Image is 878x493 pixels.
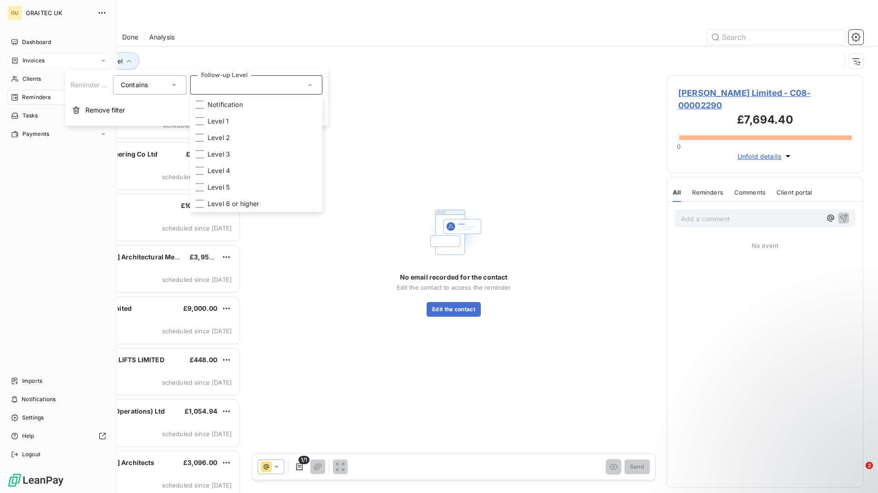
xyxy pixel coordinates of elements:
[673,189,681,196] span: All
[65,253,211,261] span: [PERSON_NAME] Architectural Metalwork Ltd
[7,429,110,443] a: Help
[190,253,224,261] span: £3,956.40
[122,33,138,42] span: Done
[22,93,51,101] span: Reminders
[185,407,217,415] span: £1,054.94
[7,6,22,20] div: GU
[85,106,125,115] span: Remove filter
[162,224,232,232] span: scheduled since [DATE]
[162,379,232,386] span: scheduled since [DATE]
[22,377,42,385] span: Imports
[424,203,483,262] img: Empty state
[737,151,782,161] span: Unfold details
[23,130,49,138] span: Payments
[677,143,681,150] span: 0
[23,112,38,120] span: Tasks
[7,473,64,487] img: Logo LeanPay
[183,459,217,466] span: £3,096.00
[23,75,41,83] span: Clients
[26,9,92,17] span: GRAITEC UK
[694,404,878,468] iframe: Intercom notifications message
[298,456,310,464] span: 1/1
[208,199,259,208] span: Level 6 or higher
[208,117,229,126] span: Level 1
[22,432,34,440] span: Help
[208,150,230,159] span: Level 3
[183,304,217,312] span: £9,000.00
[22,450,40,459] span: Logout
[71,81,118,89] span: Reminder Level
[734,189,765,196] span: Comments
[162,327,232,335] span: scheduled since [DATE]
[397,284,511,291] span: Edit the contact to access the reminder
[692,189,723,196] span: Reminders
[22,395,56,403] span: Notifications
[427,302,481,317] button: Edit the contact
[707,30,845,45] input: Search
[400,273,508,282] span: No email recorded for the contact
[208,100,243,109] span: Notification
[752,242,778,249] span: No event
[162,276,232,283] span: scheduled since [DATE]
[208,183,230,192] span: Level 5
[208,133,230,142] span: Level 2
[162,482,232,489] span: scheduled since [DATE]
[181,202,218,209] span: £10,734.90
[190,356,217,364] span: £448.00
[625,459,650,474] button: Send
[44,90,241,493] div: grid
[149,33,174,42] span: Analysis
[186,150,217,158] span: £1,647.00
[847,462,869,484] iframe: Intercom live chat
[65,100,328,120] button: Remove filter
[23,56,45,65] span: Invoices
[22,414,44,422] span: Settings
[208,166,230,175] span: Level 4
[866,462,873,469] span: 2
[735,151,795,162] button: Unfold details
[121,81,148,89] span: Contains
[22,38,51,46] span: Dashboard
[678,87,852,112] span: [PERSON_NAME] Limited - C08-00002290
[777,189,812,196] span: Client portal
[162,173,232,180] span: scheduled since [DATE]
[678,112,852,130] h3: £7,694.40
[162,430,232,437] span: scheduled since [DATE]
